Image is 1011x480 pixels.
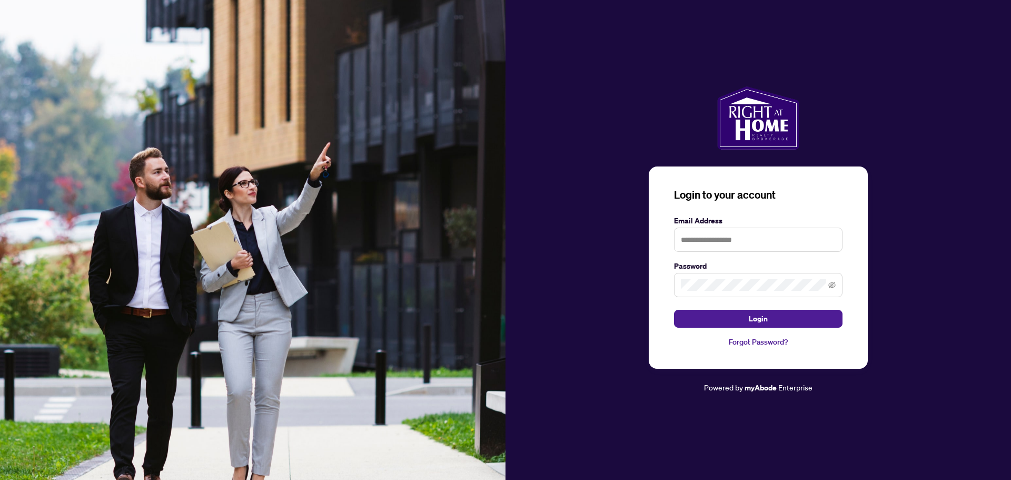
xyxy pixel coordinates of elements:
label: Email Address [674,215,843,227]
span: Enterprise [778,383,812,392]
a: myAbode [745,382,777,394]
span: Login [749,310,768,327]
a: Forgot Password? [674,336,843,348]
img: ma-logo [717,86,799,150]
span: Powered by [704,383,743,392]
label: Password [674,260,843,272]
h3: Login to your account [674,188,843,202]
button: Login [674,310,843,328]
span: eye-invisible [828,281,836,289]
